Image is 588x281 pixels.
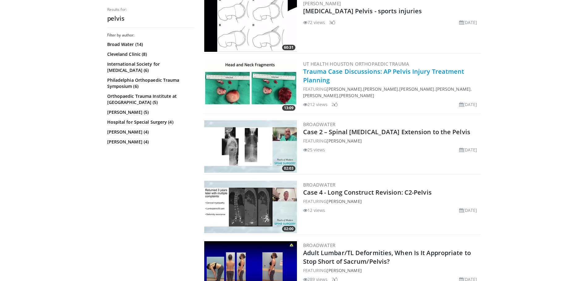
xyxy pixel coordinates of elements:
a: Case 4 - Long Construct Revision: C2-Pelvis [303,188,432,196]
a: [PERSON_NAME] [327,198,362,204]
a: 13:09 [204,60,297,112]
a: Case 2 – Spinal [MEDICAL_DATA] Extension to the Pelvis [303,128,470,136]
a: [PERSON_NAME] [327,86,362,92]
li: 12 views [303,207,325,213]
a: Cleveland Clinic (8) [107,51,192,57]
span: 02:03 [282,166,295,171]
a: UT Health Houston Orthopaedic Trauma [303,61,409,67]
span: 02:00 [282,226,295,232]
a: 02:03 [204,120,297,173]
a: Orthopaedic Trauma Institute at [GEOGRAPHIC_DATA] (5) [107,93,192,105]
div: FEATURING [303,267,480,274]
li: 25 views [303,147,325,153]
li: 212 views [303,101,328,108]
div: FEATURING [303,138,480,144]
img: 54b125f6-3bd1-42b3-8592-b27f9eb503ca.300x170_q85_crop-smart_upscale.jpg [204,181,297,233]
a: [PERSON_NAME] [399,86,434,92]
a: [PERSON_NAME] [363,86,398,92]
a: [PERSON_NAME] [339,93,374,98]
a: International Society for [MEDICAL_DATA] (6) [107,61,192,73]
a: BroadWater [303,242,336,248]
li: 72 views [303,19,325,26]
a: Philadelphia Orthopaedic Trauma Symposium (6) [107,77,192,89]
a: [PERSON_NAME] [327,267,362,273]
img: a52bd1f5-37e0-4fbf-aa13-32de291b1c97.300x170_q85_crop-smart_upscale.jpg [204,60,297,112]
li: [DATE] [459,207,477,213]
li: [DATE] [459,147,477,153]
img: 5bddbfce-7ba8-457b-b252-7e6199dff40c.300x170_q85_crop-smart_upscale.jpg [204,120,297,173]
div: FEATURING , , , , , [303,86,480,99]
a: [MEDICAL_DATA] Pelvis - sports injuries [303,7,422,15]
a: [PERSON_NAME] [436,86,471,92]
a: Adult Lumbar/TL Deformities, When Is It Appropriate to Stop Short of Sacrum/Pelvis? [303,249,471,266]
a: Hospital for Special Surgery (4) [107,119,192,125]
a: BroadWater [303,182,336,188]
span: 60:31 [282,45,295,50]
li: 3 [329,19,335,26]
a: BroadWater [303,121,336,127]
a: [PERSON_NAME] (4) [107,139,192,145]
li: [DATE] [459,101,477,108]
li: 2 [332,101,338,108]
p: Results for: [107,7,194,12]
a: Trauma Case Discussions: AP Pelvis Injury Treatment Planning [303,67,464,84]
a: [PERSON_NAME] (4) [107,129,192,135]
a: [PERSON_NAME] [303,0,341,6]
a: Broad Water (14) [107,41,192,48]
div: FEATURING [303,198,480,205]
h2: pelvis [107,14,194,23]
h3: Filter by author: [107,33,194,38]
li: [DATE] [459,19,477,26]
a: [PERSON_NAME] (5) [107,109,192,115]
a: 02:00 [204,181,297,233]
a: [PERSON_NAME] [327,138,362,144]
span: 13:09 [282,105,295,111]
a: [PERSON_NAME] [303,93,338,98]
